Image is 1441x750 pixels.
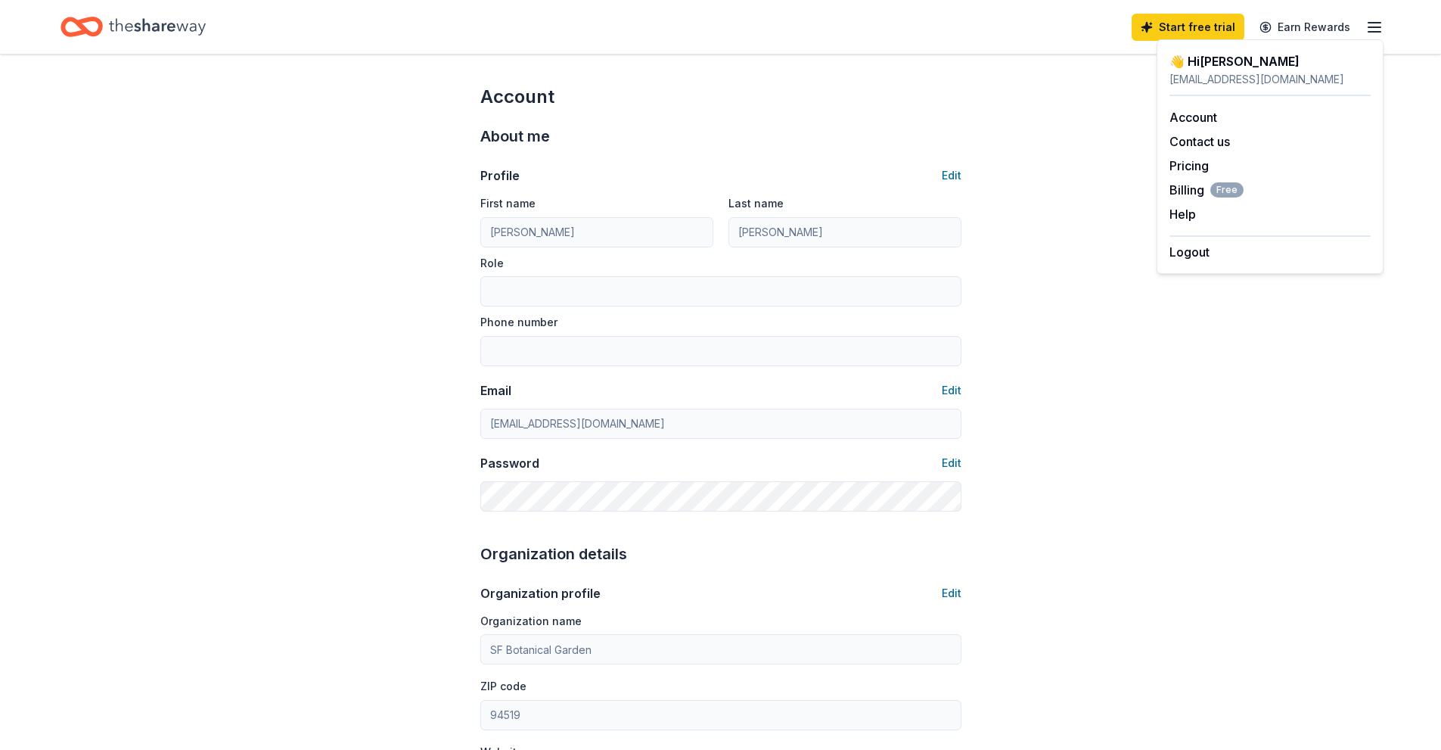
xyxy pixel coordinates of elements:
a: Account [1169,110,1217,125]
div: Organization profile [480,584,601,602]
div: Organization details [480,542,961,566]
label: ZIP code [480,679,526,694]
button: BillingFree [1169,181,1244,199]
button: Edit [942,584,961,602]
button: Edit [942,381,961,400]
label: Phone number [480,315,557,330]
button: Edit [942,454,961,472]
label: Last name [728,196,784,211]
button: Logout [1169,243,1210,261]
div: [EMAIL_ADDRESS][DOMAIN_NAME] [1169,70,1371,89]
button: Help [1169,205,1196,223]
label: First name [480,196,536,211]
a: Home [61,9,206,45]
div: Email [480,381,511,400]
a: Earn Rewards [1250,14,1359,41]
div: 👋 Hi [PERSON_NAME] [1169,52,1371,70]
label: Role [480,256,504,271]
input: 12345 (U.S. only) [480,700,961,730]
div: Account [480,85,961,109]
button: Contact us [1169,132,1230,151]
div: Password [480,454,539,472]
button: Edit [942,166,961,185]
a: Start free trial [1132,14,1244,41]
a: Pricing [1169,158,1209,173]
div: About me [480,124,961,148]
div: Profile [480,166,520,185]
span: Billing [1169,181,1244,199]
span: Free [1210,182,1244,198]
label: Organization name [480,614,582,629]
